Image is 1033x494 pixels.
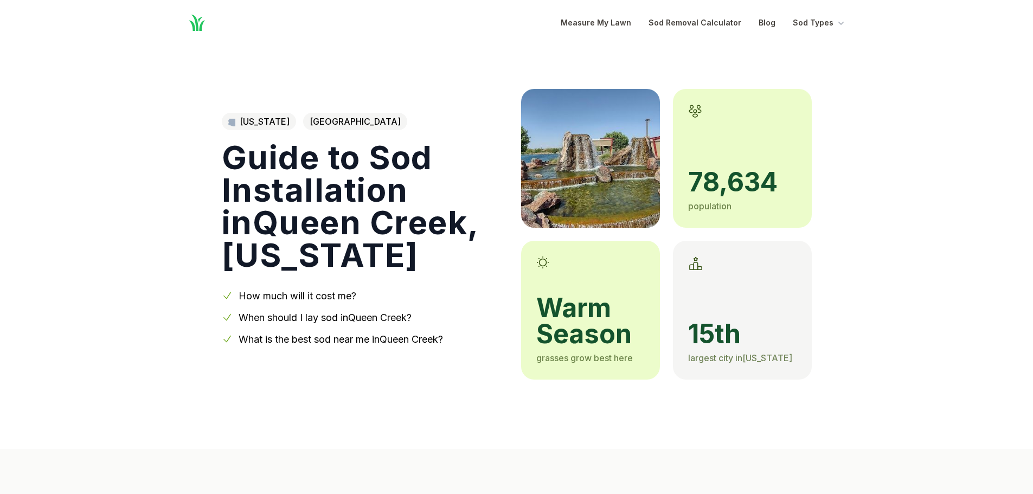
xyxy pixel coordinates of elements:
[561,16,631,29] a: Measure My Lawn
[521,89,660,228] img: A picture of Queen Creek
[222,141,504,271] h1: Guide to Sod Installation in Queen Creek , [US_STATE]
[239,312,412,323] a: When should I lay sod inQueen Creek?
[793,16,846,29] button: Sod Types
[239,333,443,345] a: What is the best sod near me inQueen Creek?
[239,290,356,301] a: How much will it cost me?
[688,321,797,347] span: 15th
[536,295,645,347] span: warm season
[228,118,235,126] img: Arizona state outline
[688,352,792,363] span: largest city in [US_STATE]
[688,201,732,211] span: population
[536,352,633,363] span: grasses grow best here
[688,169,797,195] span: 78,634
[222,113,296,130] a: [US_STATE]
[649,16,741,29] a: Sod Removal Calculator
[759,16,775,29] a: Blog
[303,113,407,130] span: [GEOGRAPHIC_DATA]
